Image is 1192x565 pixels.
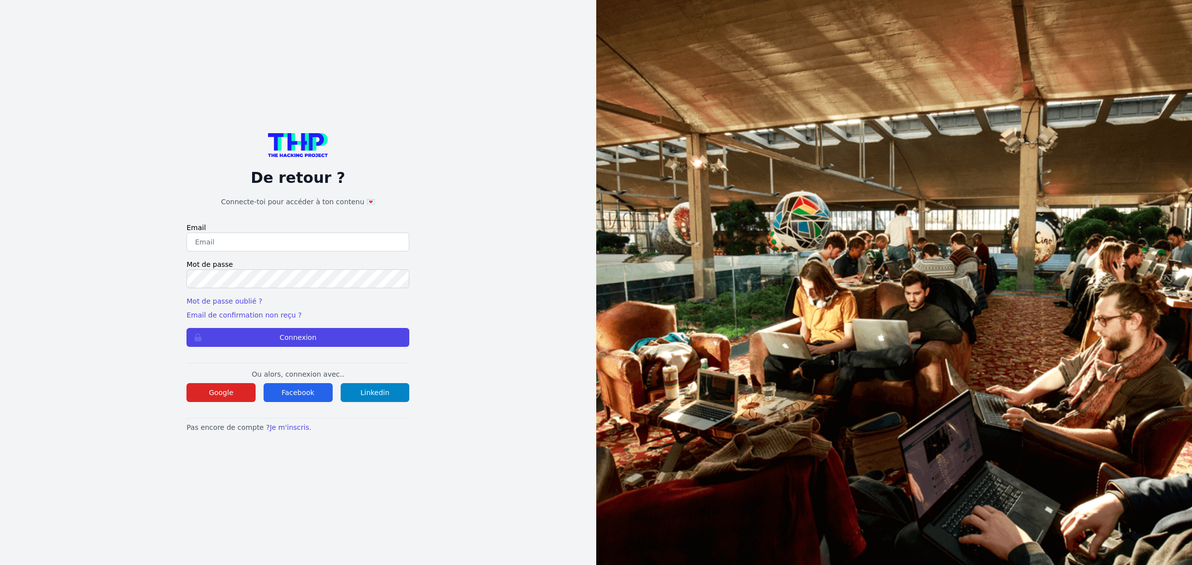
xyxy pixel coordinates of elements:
button: Linkedin [341,383,410,402]
label: Email [186,223,409,233]
label: Mot de passe [186,259,409,269]
a: Email de confirmation non reçu ? [186,311,301,319]
h1: Connecte-toi pour accéder à ton contenu 💌 [186,197,409,207]
button: Connexion [186,328,409,347]
input: Email [186,233,409,251]
a: Mot de passe oublié ? [186,297,262,305]
button: Google [186,383,256,402]
p: Ou alors, connexion avec.. [186,369,409,379]
img: logo [268,133,328,157]
p: De retour ? [186,169,409,187]
a: Je m'inscris. [270,423,311,431]
button: Facebook [264,383,333,402]
p: Pas encore de compte ? [186,422,409,432]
